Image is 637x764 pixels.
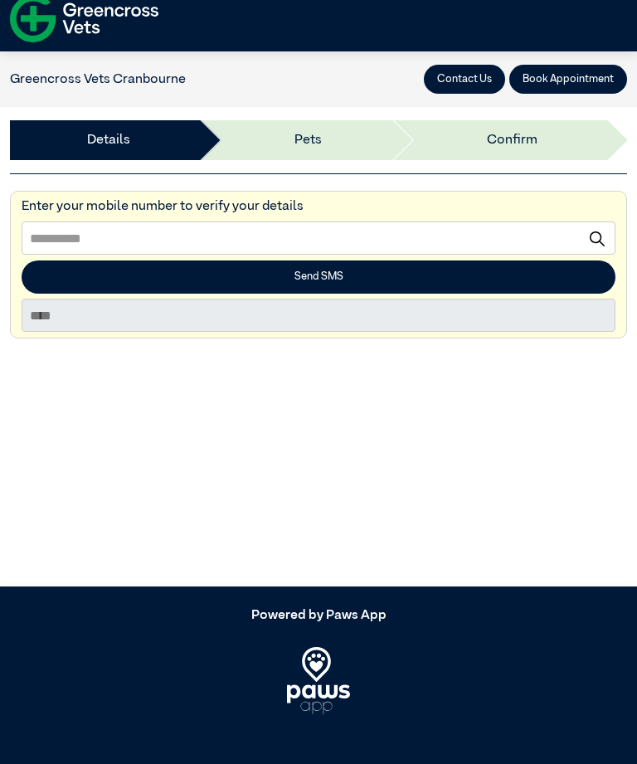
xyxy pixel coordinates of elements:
button: Send SMS [22,260,615,294]
h5: Powered by Paws App [10,608,627,624]
nav: breadcrumb [10,70,186,90]
img: PawsApp [287,647,351,713]
a: Greencross Vets Cranbourne [10,73,186,86]
button: Contact Us [424,65,505,94]
a: Details [87,130,130,150]
button: Book Appointment [509,65,627,94]
label: Enter your mobile number to verify your details [22,197,615,217]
